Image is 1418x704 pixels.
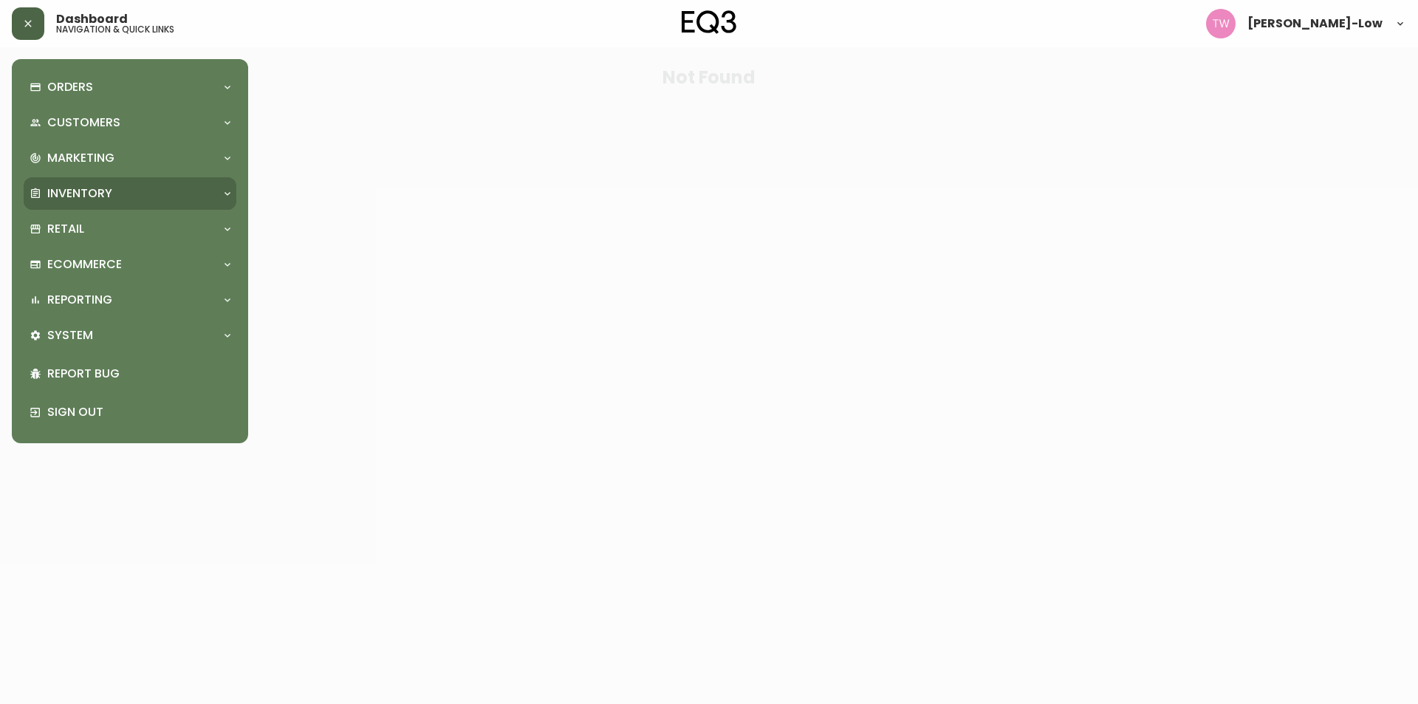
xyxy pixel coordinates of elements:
[47,404,230,420] p: Sign Out
[56,13,128,25] span: Dashboard
[47,327,93,344] p: System
[24,319,236,352] div: System
[47,221,84,237] p: Retail
[24,142,236,174] div: Marketing
[24,213,236,245] div: Retail
[47,256,122,273] p: Ecommerce
[47,115,120,131] p: Customers
[1247,18,1383,30] span: [PERSON_NAME]-Low
[24,355,236,393] div: Report Bug
[47,79,93,95] p: Orders
[24,248,236,281] div: Ecommerce
[24,177,236,210] div: Inventory
[1206,9,1236,38] img: e49ea9510ac3bfab467b88a9556f947d
[682,10,736,34] img: logo
[47,366,230,382] p: Report Bug
[24,106,236,139] div: Customers
[24,393,236,431] div: Sign Out
[47,185,112,202] p: Inventory
[24,284,236,316] div: Reporting
[47,150,114,166] p: Marketing
[56,25,174,34] h5: navigation & quick links
[24,71,236,103] div: Orders
[47,292,112,308] p: Reporting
